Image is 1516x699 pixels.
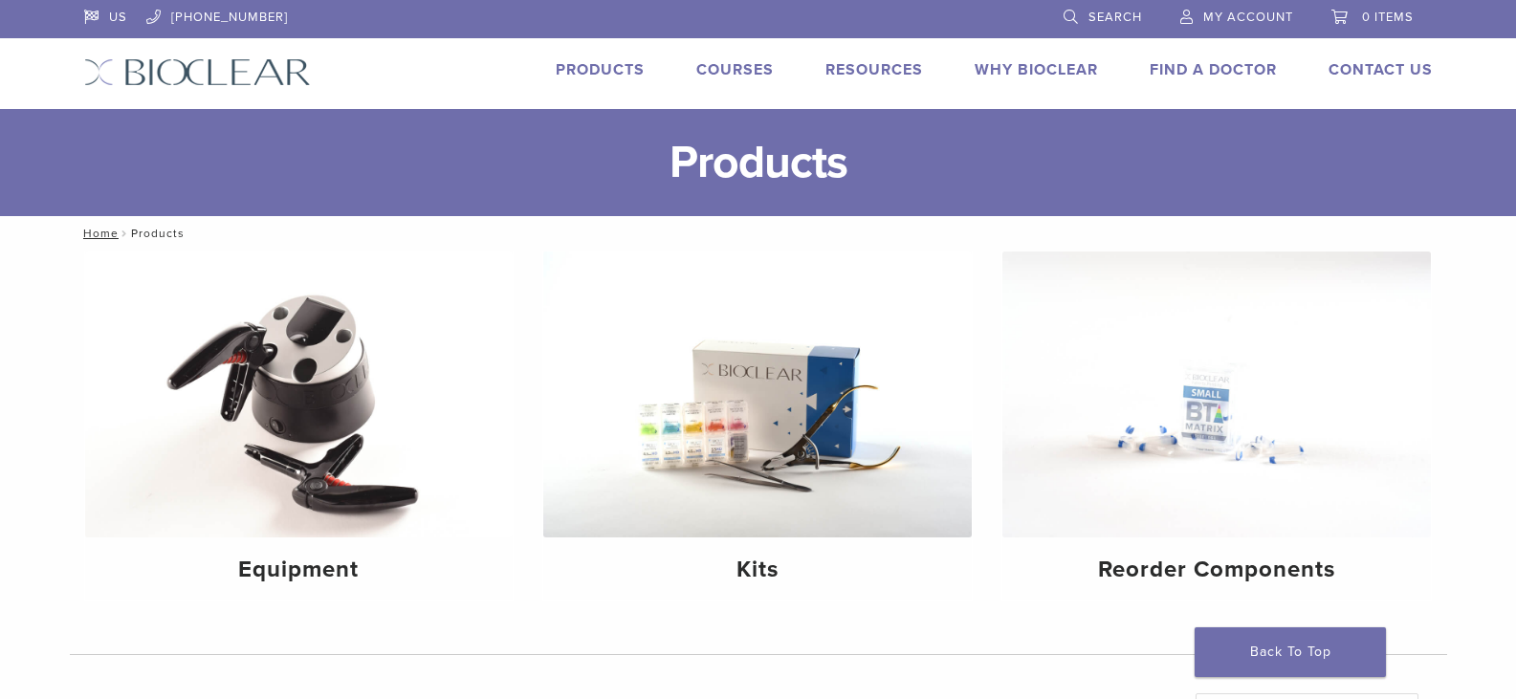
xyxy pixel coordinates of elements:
span: My Account [1203,10,1293,25]
img: Reorder Components [1002,251,1431,537]
a: Contact Us [1329,60,1433,79]
span: 0 items [1362,10,1414,25]
a: Resources [825,60,923,79]
nav: Products [70,216,1447,251]
h4: Reorder Components [1018,553,1416,587]
a: Products [556,60,645,79]
h4: Equipment [100,553,498,587]
a: Courses [696,60,774,79]
a: Home [77,227,119,240]
img: Bioclear [84,58,311,86]
a: Find A Doctor [1150,60,1277,79]
a: Kits [543,251,972,600]
a: Back To Top [1195,627,1386,677]
a: Why Bioclear [975,60,1098,79]
span: Search [1088,10,1142,25]
a: Equipment [85,251,514,600]
img: Kits [543,251,972,537]
a: Reorder Components [1002,251,1431,600]
img: Equipment [85,251,514,537]
h4: Kits [559,553,956,587]
span: / [119,229,131,238]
